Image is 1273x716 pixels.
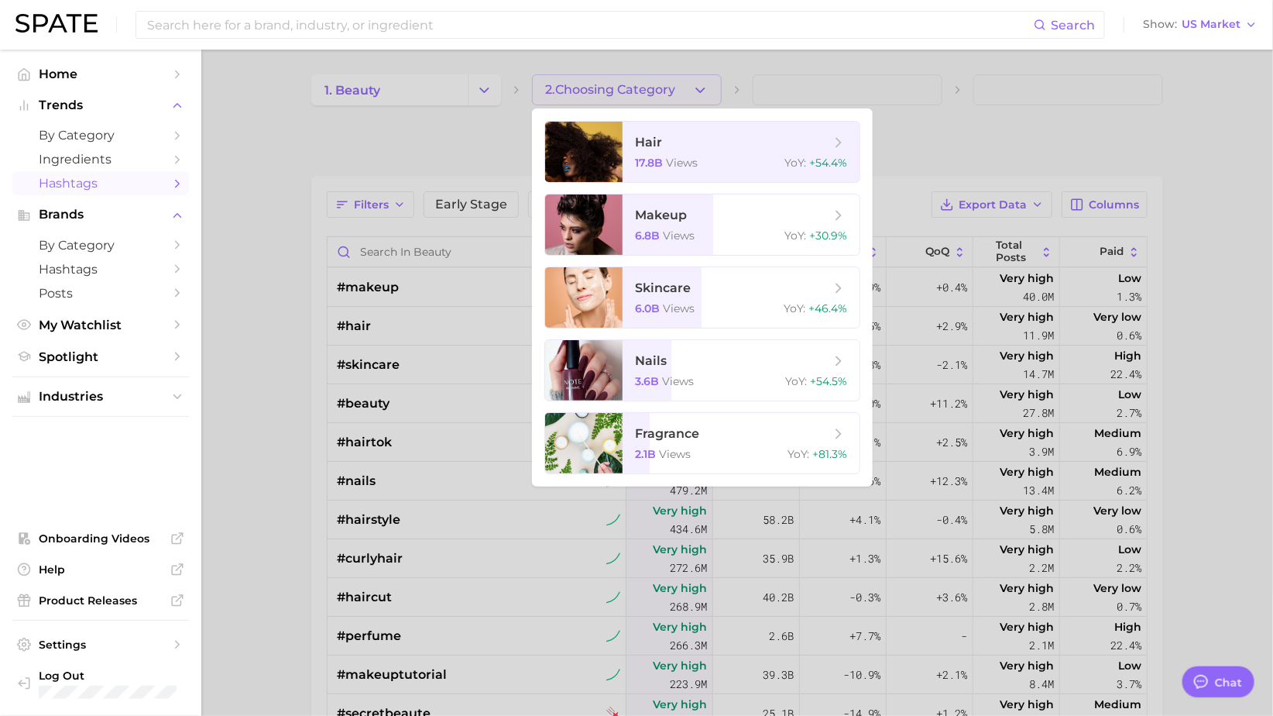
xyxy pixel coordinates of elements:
[12,94,189,117] button: Trends
[635,353,667,368] span: nails
[809,229,847,243] span: +30.9%
[39,98,163,112] span: Trends
[659,447,691,461] span: views
[12,664,189,704] a: Log out. Currently logged in with e-mail srosen@interparfumsinc.com.
[146,12,1034,38] input: Search here for a brand, industry, or ingredient
[635,135,662,150] span: hair
[12,633,189,656] a: Settings
[12,203,189,226] button: Brands
[809,156,847,170] span: +54.4%
[12,123,189,147] a: by Category
[635,426,699,441] span: fragrance
[39,638,163,652] span: Settings
[39,176,163,191] span: Hashtags
[785,374,807,388] span: YoY :
[784,156,806,170] span: YoY :
[12,62,189,86] a: Home
[39,208,163,222] span: Brands
[39,563,163,577] span: Help
[12,558,189,581] a: Help
[784,301,805,315] span: YoY :
[635,301,660,315] span: 6.0b
[1051,18,1095,33] span: Search
[39,669,199,683] span: Log Out
[787,447,809,461] span: YoY :
[532,108,873,487] ul: 2.Choosing Category
[39,390,163,404] span: Industries
[39,128,163,143] span: by Category
[663,301,695,315] span: views
[635,208,687,222] span: makeup
[810,374,847,388] span: +54.5%
[12,281,189,305] a: Posts
[12,233,189,257] a: by Category
[12,313,189,337] a: My Watchlist
[12,527,189,550] a: Onboarding Videos
[635,156,663,170] span: 17.8b
[635,447,656,461] span: 2.1b
[12,257,189,281] a: Hashtags
[666,156,698,170] span: views
[635,281,691,295] span: skincare
[39,67,163,81] span: Home
[663,229,695,243] span: views
[39,238,163,253] span: by Category
[1139,15,1261,35] button: ShowUS Market
[39,349,163,364] span: Spotlight
[39,594,163,608] span: Product Releases
[662,374,694,388] span: views
[635,374,659,388] span: 3.6b
[39,152,163,167] span: Ingredients
[39,532,163,546] span: Onboarding Videos
[12,171,189,195] a: Hashtags
[39,286,163,301] span: Posts
[1182,20,1240,29] span: US Market
[635,229,660,243] span: 6.8b
[784,229,806,243] span: YoY :
[12,345,189,369] a: Spotlight
[12,385,189,408] button: Industries
[39,318,163,332] span: My Watchlist
[12,147,189,171] a: Ingredients
[39,262,163,277] span: Hashtags
[808,301,847,315] span: +46.4%
[15,14,98,33] img: SPATE
[812,447,847,461] span: +81.3%
[1143,20,1177,29] span: Show
[12,589,189,612] a: Product Releases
